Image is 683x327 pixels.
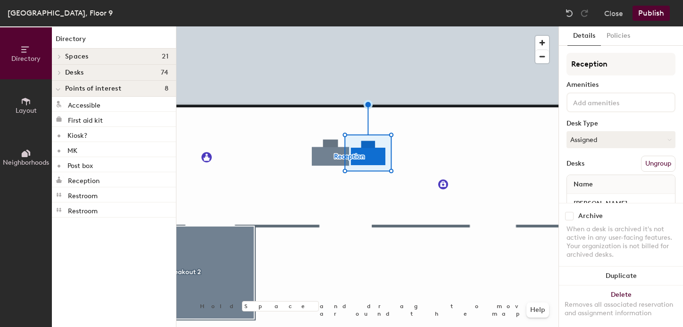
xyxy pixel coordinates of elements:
div: [GEOGRAPHIC_DATA], Floor 9 [8,7,113,19]
div: Removes all associated reservation and assignment information [565,301,677,318]
span: 21 [162,53,168,60]
span: Desks [65,69,83,76]
span: Layout [16,107,37,115]
p: Accessible [68,99,100,109]
span: Directory [11,55,41,63]
button: Help [526,302,549,318]
button: Duplicate [559,267,683,285]
div: Amenities [566,81,675,89]
input: Unnamed desk [569,197,673,210]
span: Neighborhoods [3,159,49,167]
p: First aid kit [68,114,103,125]
p: Kiosk? [67,129,87,140]
button: Assigned [566,131,675,148]
p: Restroom [68,189,98,200]
span: Spaces [65,53,89,60]
img: Redo [580,8,589,18]
img: Undo [565,8,574,18]
h1: Directory [52,34,176,49]
div: When a desk is archived it's not active in any user-facing features. Your organization is not bil... [566,225,675,259]
div: Desk Type [566,120,675,127]
span: Name [569,176,598,193]
p: Reception [68,174,100,185]
span: 8 [165,85,168,92]
button: Ungroup [641,156,675,172]
div: Archive [578,212,603,220]
p: Post box [67,159,93,170]
div: Desks [566,160,584,168]
input: Add amenities [571,96,656,108]
button: Publish [633,6,670,21]
button: DeleteRemoves all associated reservation and assignment information [559,285,683,327]
button: Close [604,6,623,21]
span: 74 [161,69,168,76]
p: MK [67,144,77,155]
button: Details [567,26,601,46]
button: Policies [601,26,636,46]
p: Restroom [68,204,98,215]
span: Points of interest [65,85,121,92]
